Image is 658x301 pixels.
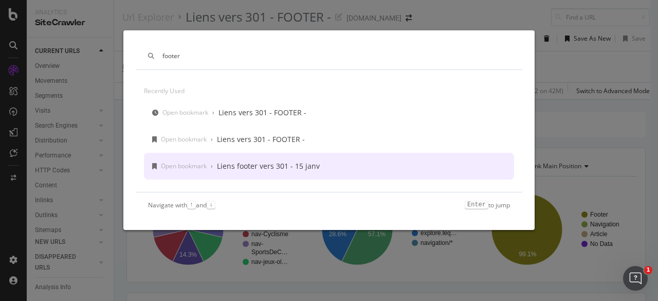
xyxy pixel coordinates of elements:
div: › [211,135,213,144]
kbd: ↑ [187,201,196,209]
div: modal [123,30,535,230]
div: Liens vers 301 - FOOTER - [217,134,305,145]
kbd: ↓ [207,201,215,209]
div: › [211,162,213,170]
div: Open bookmark [162,108,208,117]
div: Open bookmark [161,162,207,170]
div: Liens vers 301 - FOOTER - [218,108,306,118]
span: 1 [644,266,652,274]
div: Liens footer vers 301 - 15 janv [217,161,320,171]
div: Open bookmark [161,135,207,144]
div: Recently used [144,82,514,99]
input: Type a command or search… [162,51,510,60]
iframe: Intercom live chat [623,266,648,291]
div: Navigate with and [148,201,215,209]
div: to jump [465,201,510,209]
div: › [212,108,214,117]
kbd: Enter [465,201,488,209]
